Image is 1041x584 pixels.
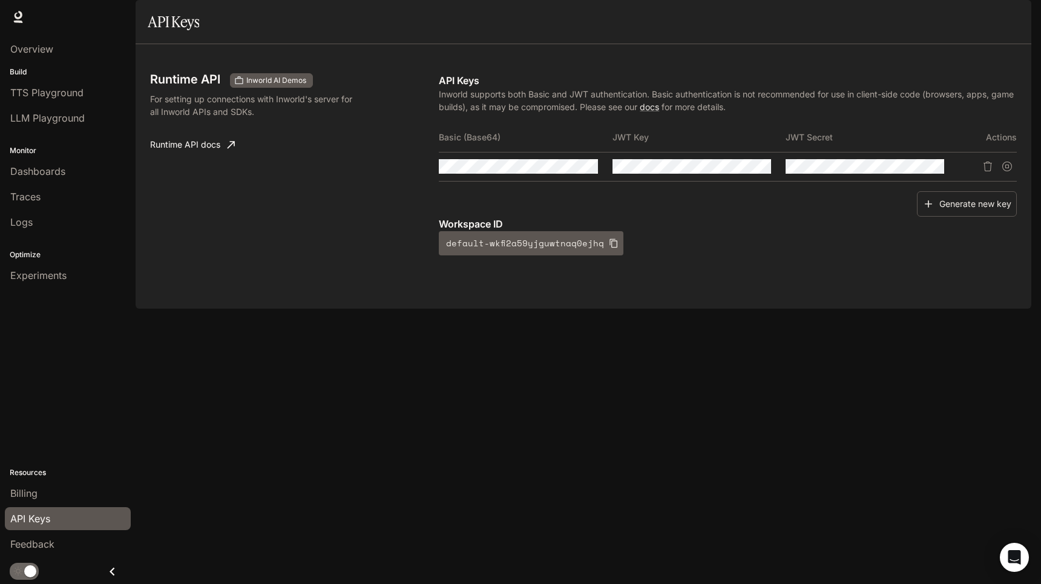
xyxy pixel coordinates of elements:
[439,88,1017,113] p: Inworld supports both Basic and JWT authentication. Basic authentication is not recommended for u...
[241,75,311,86] span: Inworld AI Demos
[148,10,199,34] h1: API Keys
[439,217,1017,231] p: Workspace ID
[959,123,1017,152] th: Actions
[150,73,220,85] h3: Runtime API
[997,157,1017,176] button: Suspend API key
[150,93,360,118] p: For setting up connections with Inworld's server for all Inworld APIs and SDKs.
[917,191,1017,217] button: Generate new key
[439,73,1017,88] p: API Keys
[612,123,786,152] th: JWT Key
[230,73,313,88] div: These keys will apply to your current workspace only
[786,123,959,152] th: JWT Secret
[640,102,659,112] a: docs
[978,157,997,176] button: Delete API key
[145,133,240,157] a: Runtime API docs
[439,123,612,152] th: Basic (Base64)
[1000,543,1029,572] div: Open Intercom Messenger
[439,231,623,255] button: default-wkfi2a59yjguwtnaq0ejhq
